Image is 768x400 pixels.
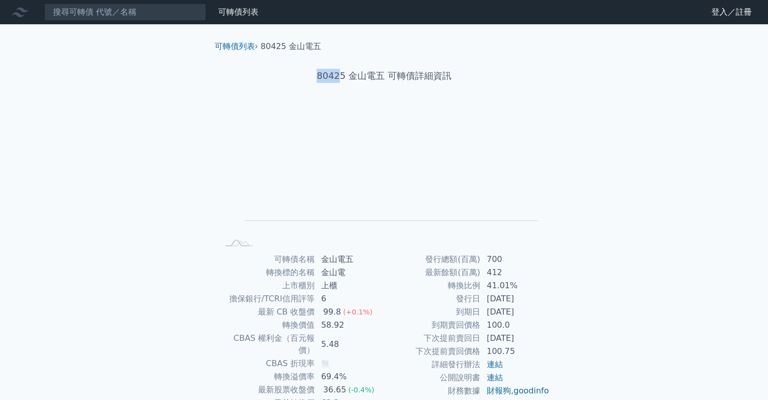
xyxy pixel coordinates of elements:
td: 100.0 [481,319,550,332]
td: 下次提前賣回日 [384,332,481,345]
td: 最新 CB 收盤價 [219,305,315,319]
td: CBAS 權利金（百元報價） [219,332,315,357]
input: 搜尋可轉債 代號／名稱 [44,4,206,21]
a: 可轉債列表 [215,41,255,51]
td: 轉換溢價率 [219,370,315,383]
div: 36.65 [321,384,348,396]
td: 詳細發行辦法 [384,358,481,371]
h1: 80425 金山電五 可轉債詳細資訊 [207,69,562,83]
td: 6 [315,292,384,305]
li: › [215,40,258,53]
a: 財報狗 [487,386,511,395]
span: 無 [321,359,329,368]
td: [DATE] [481,305,550,319]
td: 轉換比例 [384,279,481,292]
li: 80425 金山電五 [261,40,321,53]
td: 100.75 [481,345,550,358]
td: 下次提前賣回價格 [384,345,481,358]
td: 金山電五 [315,253,384,266]
span: (-0.4%) [348,386,375,394]
a: 連結 [487,373,503,382]
div: 99.8 [321,306,343,318]
td: 到期賣回價格 [384,319,481,332]
td: CBAS 折現率 [219,357,315,370]
td: 5.48 [315,332,384,357]
a: 登入／註冊 [703,4,760,20]
td: 58.92 [315,319,384,332]
td: 上櫃 [315,279,384,292]
td: 公開說明書 [384,371,481,384]
td: 最新股票收盤價 [219,383,315,396]
td: 轉換價值 [219,319,315,332]
td: , [481,384,550,397]
td: 412 [481,266,550,279]
td: 轉換標的名稱 [219,266,315,279]
td: 擔保銀行/TCRI信用評等 [219,292,315,305]
td: [DATE] [481,292,550,305]
td: [DATE] [481,332,550,345]
td: 69.4% [315,370,384,383]
td: 最新餘額(百萬) [384,266,481,279]
td: 發行日 [384,292,481,305]
g: Chart [235,115,538,236]
td: 到期日 [384,305,481,319]
td: 發行總額(百萬) [384,253,481,266]
a: 可轉債列表 [218,7,259,17]
td: 41.01% [481,279,550,292]
a: 連結 [487,360,503,369]
span: (+0.1%) [343,308,372,316]
td: 可轉債名稱 [219,253,315,266]
td: 700 [481,253,550,266]
a: goodinfo [514,386,549,395]
td: 上市櫃別 [219,279,315,292]
td: 財務數據 [384,384,481,397]
td: 金山電 [315,266,384,279]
